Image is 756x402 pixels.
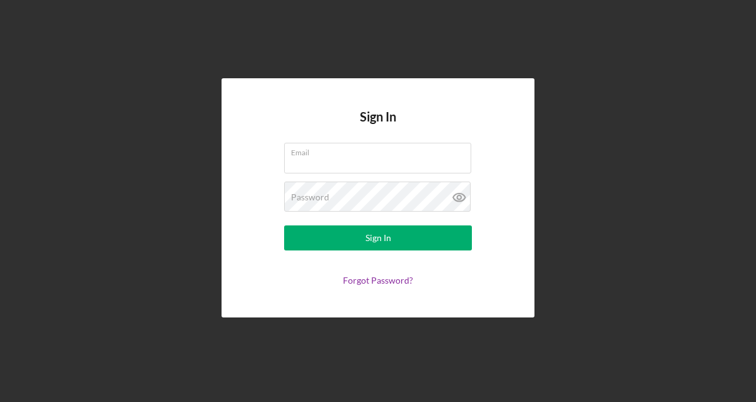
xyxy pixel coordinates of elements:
[291,143,471,157] label: Email
[284,225,472,250] button: Sign In
[291,192,329,202] label: Password
[365,225,391,250] div: Sign In
[343,275,413,286] a: Forgot Password?
[360,110,396,143] h4: Sign In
